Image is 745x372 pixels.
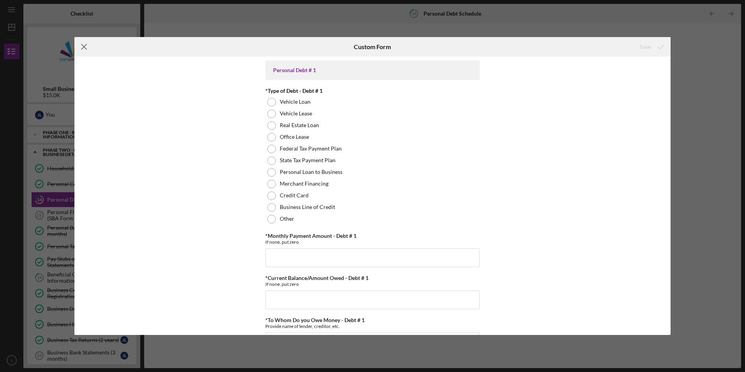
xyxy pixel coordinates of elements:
label: *Current Balance/Amount Owed - Debt # 1 [265,275,369,281]
div: Save [640,39,651,55]
label: Vehicle Loan [280,99,311,105]
h6: Custom Form [354,43,391,50]
button: Save [632,39,671,55]
div: Provide name of lender, creditor, etc. [265,323,480,329]
label: *Monthly Payment Amount - Debt # 1 [265,232,357,239]
label: *To Whom Do you Owe Money - Debt # 1 [265,317,365,323]
div: If none, put zero [265,239,480,245]
label: Credit Card [280,192,309,198]
label: Merchant Financing [280,181,328,187]
label: Vehicle Lease [280,110,312,117]
label: Real Estate Loan [280,122,319,128]
label: State Tax Payment Plan [280,157,335,163]
div: *Type of Debt - Debt # 1 [265,88,480,94]
div: If none, put zero [265,281,480,287]
label: Personal Loan to Business [280,169,342,175]
label: Federal Tax Payment Plan [280,145,342,152]
label: Business Line of Credit [280,204,335,210]
label: Office Lease [280,134,309,140]
label: Other [280,216,294,222]
div: Personal Debt # 1 [273,67,472,73]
